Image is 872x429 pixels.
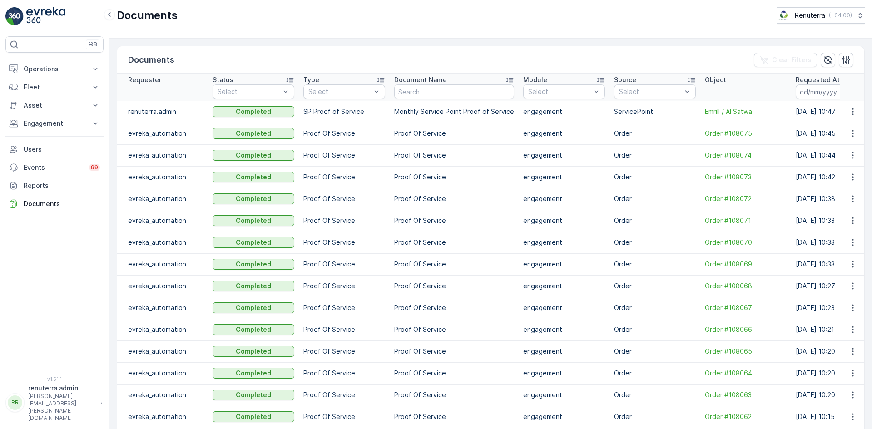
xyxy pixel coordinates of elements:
p: Proof Of Service [394,325,514,334]
button: Completed [213,368,294,379]
p: Proof Of Service [303,194,385,203]
p: Asset [24,101,85,110]
p: engagement [523,129,605,138]
img: logo_light-DOdMpM7g.png [26,7,65,25]
p: engagement [523,347,605,356]
p: Completed [236,107,271,116]
p: Order [614,347,696,356]
p: Order [614,281,696,291]
a: Order #108073 [705,173,787,182]
p: Proof Of Service [394,151,514,160]
p: Proof Of Service [303,347,385,356]
input: Search [394,84,514,99]
p: evreka_automation [128,325,203,334]
p: renuterra.admin [28,384,96,393]
p: ServicePoint [614,107,696,116]
p: Completed [236,281,271,291]
button: Completed [213,411,294,422]
p: Order [614,151,696,160]
button: Completed [213,259,294,270]
button: Completed [213,346,294,357]
p: Operations [24,64,85,74]
button: Completed [213,128,294,139]
p: Order [614,238,696,247]
p: Select [619,87,682,96]
p: Order [614,129,696,138]
p: Completed [236,216,271,225]
p: engagement [523,173,605,182]
span: Order #108070 [705,238,787,247]
span: Order #108063 [705,390,787,399]
p: engagement [523,325,605,334]
p: Completed [236,369,271,378]
p: evreka_automation [128,369,203,378]
p: Proof Of Service [394,390,514,399]
p: evreka_automation [128,347,203,356]
span: Order #108062 [705,412,787,421]
p: Order [614,412,696,421]
span: Order #108075 [705,129,787,138]
p: Order [614,390,696,399]
p: Order [614,173,696,182]
span: Order #108064 [705,369,787,378]
p: Proof Of Service [303,173,385,182]
p: ⌘B [88,41,97,48]
button: Completed [213,390,294,400]
p: SP Proof of Service [303,107,385,116]
a: Order #108068 [705,281,787,291]
p: evreka_automation [128,216,203,225]
p: Completed [236,412,271,421]
p: Documents [117,8,178,23]
p: evreka_automation [128,151,203,160]
p: engagement [523,412,605,421]
div: RR [8,395,22,410]
a: Documents [5,195,104,213]
button: Asset [5,96,104,114]
p: Completed [236,151,271,160]
span: Order #108072 [705,194,787,203]
p: renuterra.admin [128,107,203,116]
p: Proof Of Service [394,173,514,182]
p: engagement [523,238,605,247]
p: Proof Of Service [303,281,385,291]
button: Fleet [5,78,104,96]
p: engagement [523,260,605,269]
p: Completed [236,194,271,203]
p: Status [213,75,233,84]
p: Proof Of Service [394,281,514,291]
p: evreka_automation [128,390,203,399]
p: Documents [128,54,174,66]
img: logo [5,7,24,25]
a: Reports [5,177,104,195]
p: Proof Of Service [394,216,514,225]
a: Events99 [5,158,104,177]
p: Users [24,145,100,154]
p: Proof Of Service [303,303,385,312]
p: Proof Of Service [303,238,385,247]
p: engagement [523,151,605,160]
p: Renuterra [795,11,825,20]
button: Clear Filters [754,53,817,67]
a: Order #108069 [705,260,787,269]
p: evreka_automation [128,173,203,182]
p: Completed [236,325,271,334]
a: Order #108074 [705,151,787,160]
p: Proof Of Service [303,325,385,334]
button: RRrenuterra.admin[PERSON_NAME][EMAIL_ADDRESS][PERSON_NAME][DOMAIN_NAME] [5,384,104,422]
button: Completed [213,172,294,182]
p: Document Name [394,75,447,84]
a: Order #108065 [705,347,787,356]
p: Source [614,75,636,84]
p: Select [528,87,591,96]
p: Events [24,163,84,172]
p: Requester [128,75,161,84]
button: Operations [5,60,104,78]
button: Completed [213,193,294,204]
p: evreka_automation [128,260,203,269]
p: Proof Of Service [303,151,385,160]
p: Proof Of Service [394,238,514,247]
p: Order [614,216,696,225]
